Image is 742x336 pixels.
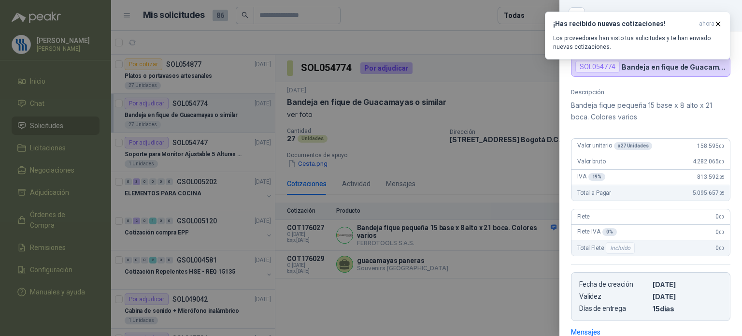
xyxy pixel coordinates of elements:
[653,305,722,313] p: 15 dias
[718,144,724,149] span: ,00
[718,214,724,219] span: ,00
[553,34,722,51] p: Los proveedores han visto tus solicitudes y te han enviado nuevas cotizaciones.
[577,190,611,196] span: Total a Pagar
[577,213,590,220] span: Flete
[553,20,695,28] h3: ¡Has recibido nuevas cotizaciones!
[697,143,724,149] span: 158.595
[577,142,652,150] span: Valor unitario
[577,242,637,254] span: Total Flete
[571,10,583,21] button: Close
[577,228,617,236] span: Flete IVA
[577,158,605,165] span: Valor bruto
[602,228,617,236] div: 0 %
[699,20,714,28] span: ahora
[693,190,724,196] span: 5.095.657
[571,100,730,123] p: Bandeja fique pequeña 15 base x 8 alto x 21 boca. Colores varios
[693,158,724,165] span: 4.282.065
[718,190,724,196] span: ,35
[579,292,649,301] p: Validez
[715,245,724,251] span: 0
[697,174,724,180] span: 813.592
[614,142,652,150] div: x 27 Unidades
[579,280,649,289] p: Fecha de creación
[606,242,635,254] div: Incluido
[653,280,722,289] p: [DATE]
[577,173,605,181] span: IVA
[718,175,724,180] span: ,35
[718,230,724,235] span: ,00
[653,292,722,301] p: [DATE]
[590,8,730,23] div: COT176027
[715,229,724,235] span: 0
[579,305,649,313] p: Días de entrega
[718,246,724,251] span: ,00
[571,88,730,96] p: Descripción
[588,173,606,181] div: 19 %
[715,213,724,220] span: 0
[545,12,730,59] button: ¡Has recibido nuevas cotizaciones!ahora Los proveedores han visto tus solicitudes y te han enviad...
[718,159,724,164] span: ,00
